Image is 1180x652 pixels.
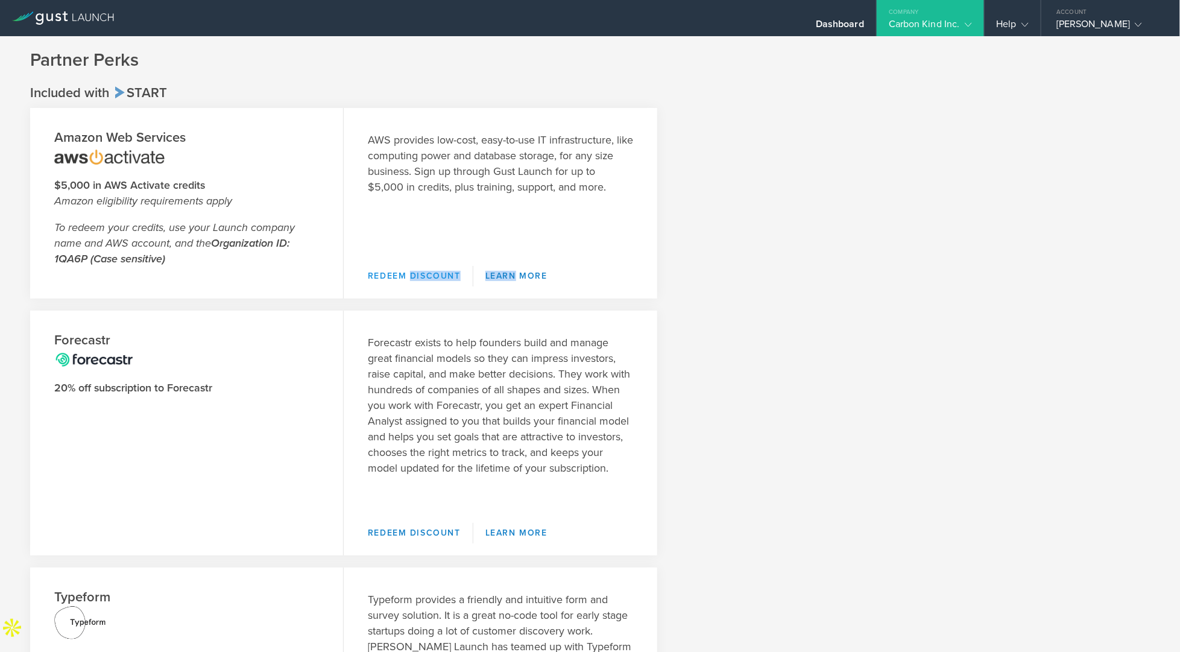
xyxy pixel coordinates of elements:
a: Redeem Discount [368,523,473,543]
em: To redeem your credits, use your Launch company name and AWS account, and the [54,221,295,265]
p: AWS provides low-cost, easy-to-use IT infrastructure, like computing power and database storage, ... [368,132,633,195]
a: Learn More [473,523,560,543]
h1: Partner Perks [30,48,1150,72]
div: Help [997,18,1029,36]
a: Learn More [473,266,560,286]
div: [PERSON_NAME] [1056,18,1159,36]
iframe: Chat Widget [1120,594,1180,652]
span: Start [113,85,167,101]
div: Carbon Kind Inc. [889,18,972,36]
h2: Typeform [54,589,319,606]
span: Included with [30,85,109,101]
a: Redeem Discount [368,266,473,286]
h2: Amazon Web Services [54,129,319,147]
h2: Forecastr [54,332,319,349]
img: forecastr-logo [54,349,134,367]
em: Amazon eligibility requirements apply [54,194,232,207]
img: amazon-web-services-logo [54,147,165,165]
p: Forecastr exists to help founders build and manage great financial models so they can impress inv... [368,335,633,476]
strong: $5,000 in AWS Activate credits [54,179,205,192]
strong: 20% off subscription to Forecastr [54,381,212,394]
img: typeform-logo [54,606,106,639]
div: Dashboard [816,18,864,36]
